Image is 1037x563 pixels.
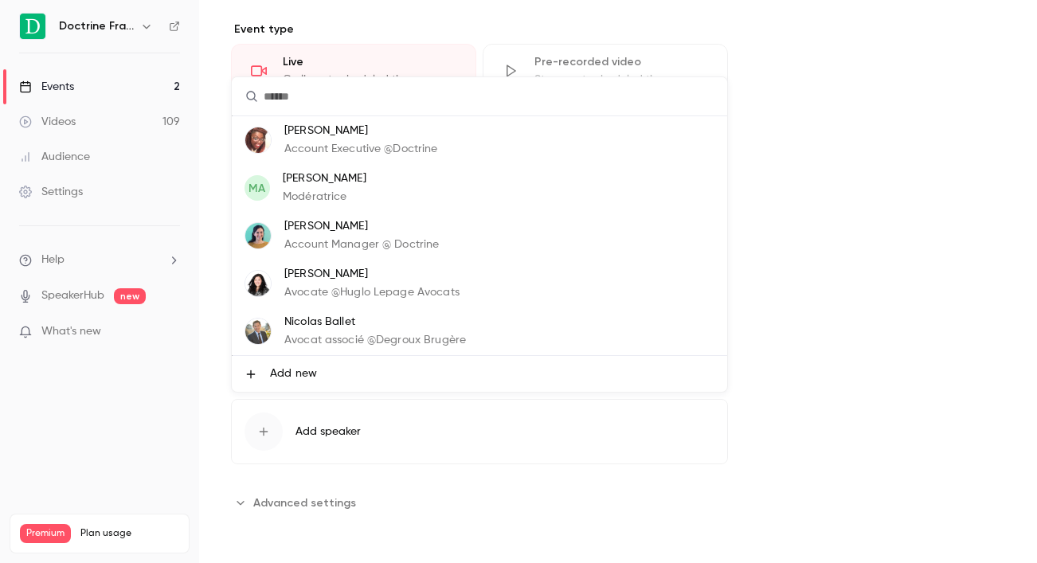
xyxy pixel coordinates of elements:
[245,223,271,248] img: Charlotte Aubert
[270,366,317,382] span: Add new
[284,123,438,139] p: [PERSON_NAME]
[245,271,271,296] img: Madeleine Babès
[284,284,460,301] p: Avocate @Huglo Lepage Avocats
[284,141,438,158] p: Account Executive @Doctrine
[284,266,460,283] p: [PERSON_NAME]
[248,180,265,197] span: MA
[284,218,439,235] p: [PERSON_NAME]
[283,189,366,205] p: Modératrice
[245,127,271,153] img: Anissa Ada
[284,237,439,253] p: Account Manager @ Doctrine
[245,319,271,344] img: Nicolas Ballet
[283,170,366,187] p: [PERSON_NAME]
[284,332,466,349] p: Avocat associé @Degroux Brugère
[284,314,466,330] p: Nicolas Ballet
